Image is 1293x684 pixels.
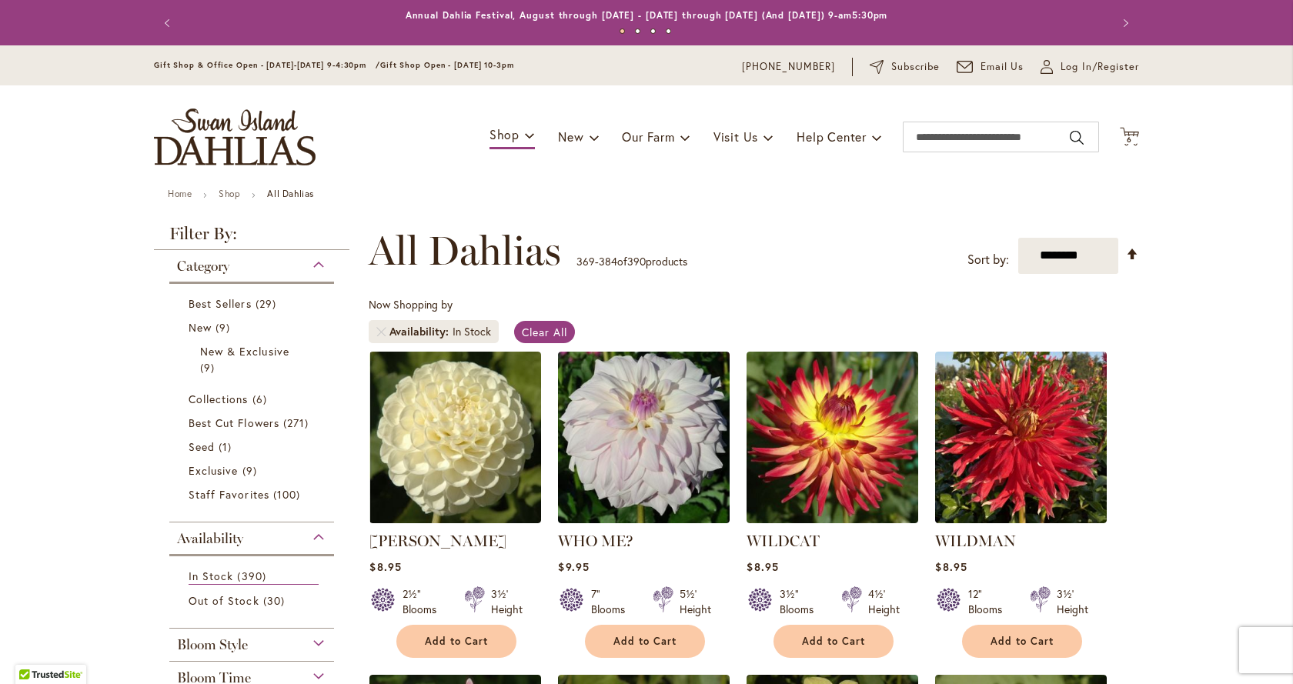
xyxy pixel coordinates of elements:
span: Exclusive [189,463,238,478]
strong: All Dahlias [267,188,314,199]
span: $8.95 [369,559,401,574]
img: WHITE NETTIE [369,352,541,523]
img: Who Me? [558,352,730,523]
span: Add to Cart [613,635,677,648]
div: 3½" Blooms [780,586,823,617]
span: Staff Favorites [189,487,269,502]
a: Best Cut Flowers [189,415,319,431]
iframe: Launch Accessibility Center [12,629,55,672]
span: Email Us [981,59,1024,75]
span: Gift Shop Open - [DATE] 10-3pm [380,60,514,70]
span: 1 [219,439,236,455]
span: Help Center [797,128,867,145]
a: WILDCAT [747,512,918,526]
span: Shop [489,126,520,142]
div: In Stock [453,324,491,339]
a: [PHONE_NUMBER] [742,59,835,75]
span: Availability [389,324,453,339]
span: 30 [263,592,289,609]
a: Wildman [935,512,1107,526]
span: New [558,128,583,145]
span: Collections [189,392,249,406]
a: Annual Dahlia Festival, August through [DATE] - [DATE] through [DATE] (And [DATE]) 9-am5:30pm [406,9,888,21]
div: 3½' Height [1057,586,1088,617]
span: Add to Cart [425,635,488,648]
span: 9 [242,462,261,479]
a: WILDMAN [935,532,1016,550]
span: 369 [576,254,595,269]
a: Staff Favorites [189,486,319,502]
span: Seed [189,439,215,454]
span: Log In/Register [1061,59,1139,75]
a: Email Us [957,59,1024,75]
span: Add to Cart [991,635,1054,648]
span: Bloom Style [177,636,248,653]
span: Out of Stock [189,593,259,608]
span: Add to Cart [802,635,865,648]
button: 4 of 4 [666,28,671,34]
span: Clear All [522,325,567,339]
span: All Dahlias [369,228,561,274]
a: Collections [189,391,319,407]
div: 5½' Height [680,586,711,617]
button: Add to Cart [962,625,1082,658]
a: Exclusive [189,462,319,479]
a: Clear All [514,321,575,343]
span: Our Farm [622,128,674,145]
button: Previous [154,8,185,38]
span: 271 [283,415,312,431]
img: Wildman [935,352,1107,523]
a: Best Sellers [189,295,319,312]
span: New & Exclusive [200,344,289,359]
strong: Filter By: [154,225,349,250]
span: Gift Shop & Office Open - [DATE]-[DATE] 9-4:30pm / [154,60,380,70]
a: WHO ME? [558,532,633,550]
a: New [189,319,319,335]
a: In Stock 390 [189,568,319,585]
span: New [189,320,212,335]
span: Category [177,258,229,275]
a: Home [168,188,192,199]
span: 29 [256,295,280,312]
div: 12" Blooms [968,586,1011,617]
span: 6 [252,391,271,407]
span: 9 [215,319,234,335]
button: Next [1108,8,1139,38]
p: - of products [576,249,687,274]
div: 4½' Height [868,586,900,617]
label: Sort by: [967,245,1009,274]
div: 2½" Blooms [403,586,446,617]
span: 390 [627,254,646,269]
a: Out of Stock 30 [189,592,319,609]
span: Visit Us [713,128,758,145]
span: 9 [200,359,219,375]
span: $9.95 [558,559,589,574]
a: Who Me? [558,512,730,526]
span: In Stock [189,569,233,583]
span: Now Shopping by [369,297,453,312]
button: Add to Cart [585,625,705,658]
a: Remove Availability In Stock [376,327,386,336]
button: Add to Cart [396,625,516,658]
span: Best Cut Flowers [189,415,279,430]
a: WILDCAT [747,532,820,550]
div: 3½' Height [491,586,523,617]
span: Subscribe [891,59,940,75]
span: $8.95 [747,559,778,574]
a: WHITE NETTIE [369,512,541,526]
button: 3 of 4 [650,28,656,34]
a: [PERSON_NAME] [369,532,506,550]
a: store logo [154,108,316,165]
button: Add to Cart [773,625,894,658]
span: Best Sellers [189,296,252,311]
a: Subscribe [870,59,940,75]
button: 2 of 4 [635,28,640,34]
div: 7" Blooms [591,586,634,617]
a: Shop [219,188,240,199]
span: 100 [273,486,304,502]
span: 384 [599,254,617,269]
a: Seed [189,439,319,455]
button: 6 [1120,127,1139,148]
a: New &amp; Exclusive [200,343,307,375]
a: Log In/Register [1041,59,1139,75]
